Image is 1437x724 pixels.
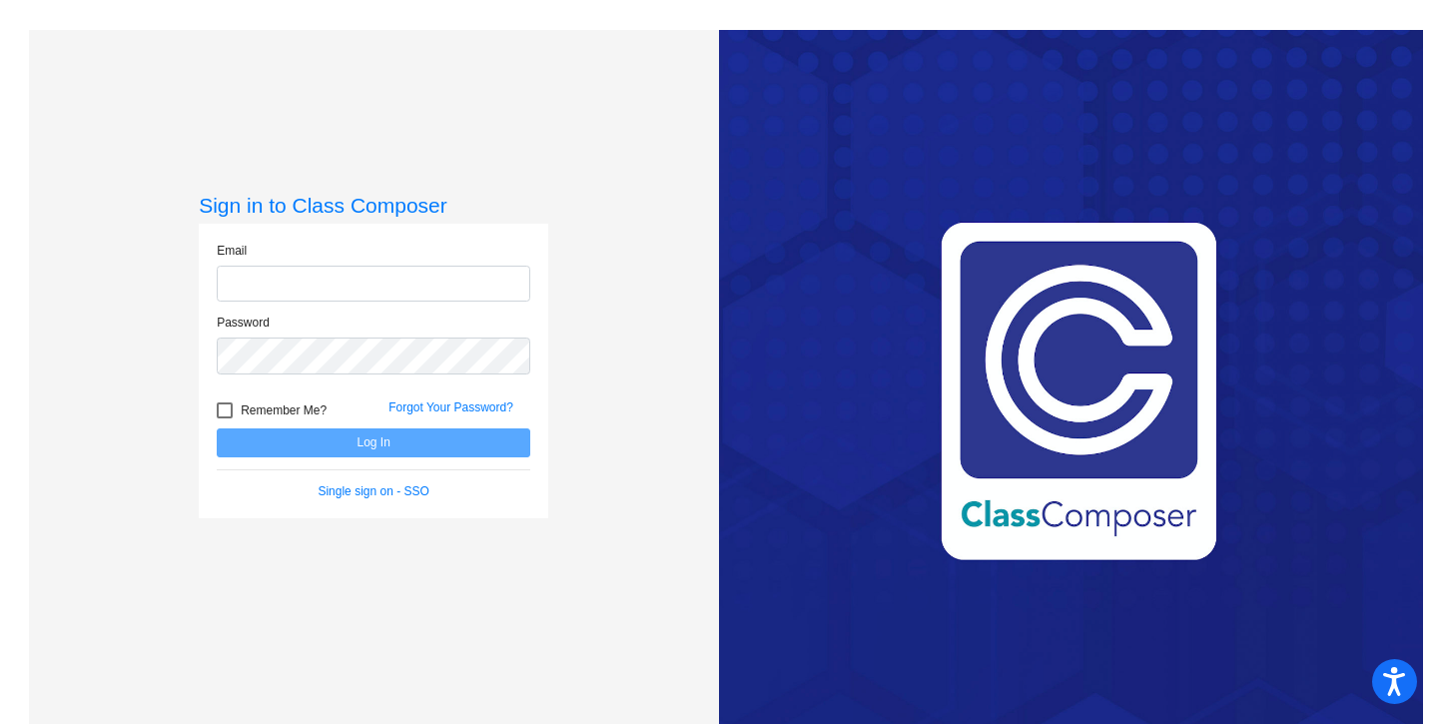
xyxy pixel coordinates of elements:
[318,484,428,498] a: Single sign on - SSO
[217,242,247,260] label: Email
[199,193,548,218] h3: Sign in to Class Composer
[217,314,270,332] label: Password
[388,400,513,414] a: Forgot Your Password?
[241,398,327,422] span: Remember Me?
[217,428,530,457] button: Log In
